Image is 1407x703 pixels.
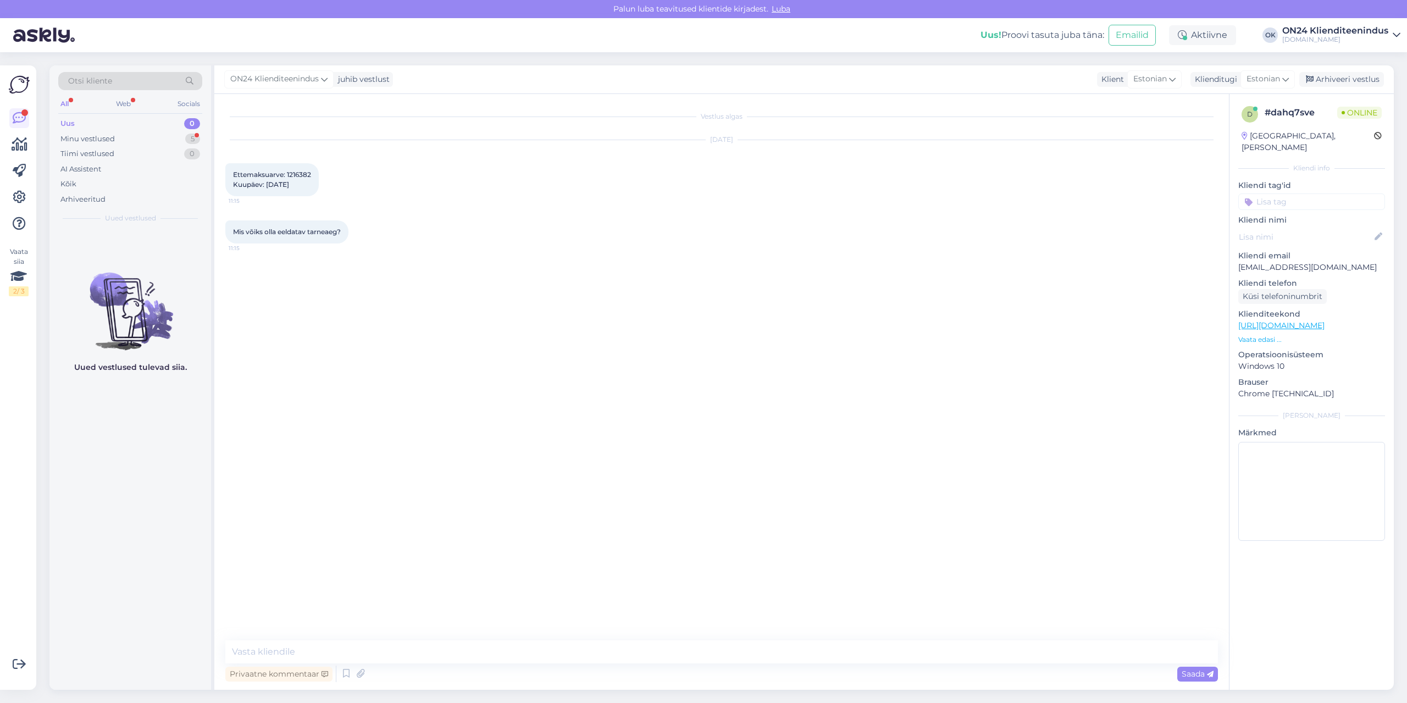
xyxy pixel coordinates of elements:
div: juhib vestlust [334,74,390,85]
span: Saada [1182,669,1214,679]
span: Estonian [1133,73,1167,85]
p: Klienditeekond [1238,308,1385,320]
div: Proovi tasuta juba täna: [981,29,1104,42]
div: Vestlus algas [225,112,1218,121]
p: Vaata edasi ... [1238,335,1385,345]
p: Uued vestlused tulevad siia. [74,362,187,373]
span: 11:15 [229,197,270,205]
a: [URL][DOMAIN_NAME] [1238,320,1325,330]
span: Mis võiks olla eeldatav tarneaeg? [233,228,341,236]
div: Web [114,97,133,111]
span: Uued vestlused [105,213,156,223]
div: Minu vestlused [60,134,115,145]
div: Vaata siia [9,247,29,296]
div: Kliendi info [1238,163,1385,173]
div: OK [1262,27,1278,43]
div: [DOMAIN_NAME] [1282,35,1388,44]
div: Tiimi vestlused [60,148,114,159]
span: Ettemaksuarve: 1216382 Kuupäev: [DATE] [233,170,311,189]
div: Arhiveeritud [60,194,106,205]
p: Chrome [TECHNICAL_ID] [1238,388,1385,400]
span: Estonian [1247,73,1280,85]
div: ON24 Klienditeenindus [1282,26,1388,35]
button: Emailid [1109,25,1156,46]
p: Brauser [1238,377,1385,388]
div: Arhiveeri vestlus [1299,72,1384,87]
p: Windows 10 [1238,361,1385,372]
div: Klient [1097,74,1124,85]
span: d [1247,110,1253,118]
div: [DATE] [225,135,1218,145]
div: Aktiivne [1169,25,1236,45]
span: Luba [768,4,794,14]
p: Kliendi tag'id [1238,180,1385,191]
img: Askly Logo [9,74,30,95]
div: 0 [184,118,200,129]
p: Kliendi nimi [1238,214,1385,226]
div: [PERSON_NAME] [1238,411,1385,420]
p: Märkmed [1238,427,1385,439]
span: ON24 Klienditeenindus [230,73,319,85]
div: 5 [185,134,200,145]
div: Küsi telefoninumbrit [1238,289,1327,304]
div: 0 [184,148,200,159]
b: Uus! [981,30,1001,40]
div: All [58,97,71,111]
span: Otsi kliente [68,75,112,87]
div: Kõik [60,179,76,190]
div: 2 / 3 [9,286,29,296]
p: Kliendi email [1238,250,1385,262]
div: AI Assistent [60,164,101,175]
p: Operatsioonisüsteem [1238,349,1385,361]
div: Klienditugi [1190,74,1237,85]
div: Uus [60,118,75,129]
input: Lisa nimi [1239,231,1372,243]
div: # dahq7sve [1265,106,1337,119]
div: Socials [175,97,202,111]
img: No chats [49,253,211,352]
span: Online [1337,107,1382,119]
div: [GEOGRAPHIC_DATA], [PERSON_NAME] [1242,130,1374,153]
input: Lisa tag [1238,193,1385,210]
a: ON24 Klienditeenindus[DOMAIN_NAME] [1282,26,1400,44]
p: Kliendi telefon [1238,278,1385,289]
span: 11:15 [229,244,270,252]
p: [EMAIL_ADDRESS][DOMAIN_NAME] [1238,262,1385,273]
div: Privaatne kommentaar [225,667,333,682]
